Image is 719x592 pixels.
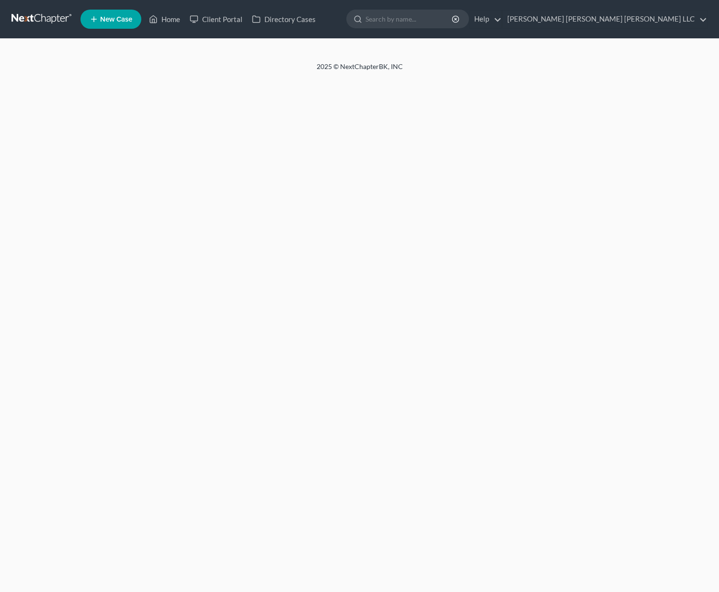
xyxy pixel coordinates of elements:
[87,62,633,79] div: 2025 © NextChapterBK, INC
[365,10,453,28] input: Search by name...
[100,16,132,23] span: New Case
[185,11,247,28] a: Client Portal
[247,11,320,28] a: Directory Cases
[144,11,185,28] a: Home
[502,11,707,28] a: [PERSON_NAME] [PERSON_NAME] [PERSON_NAME] LLC
[469,11,502,28] a: Help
